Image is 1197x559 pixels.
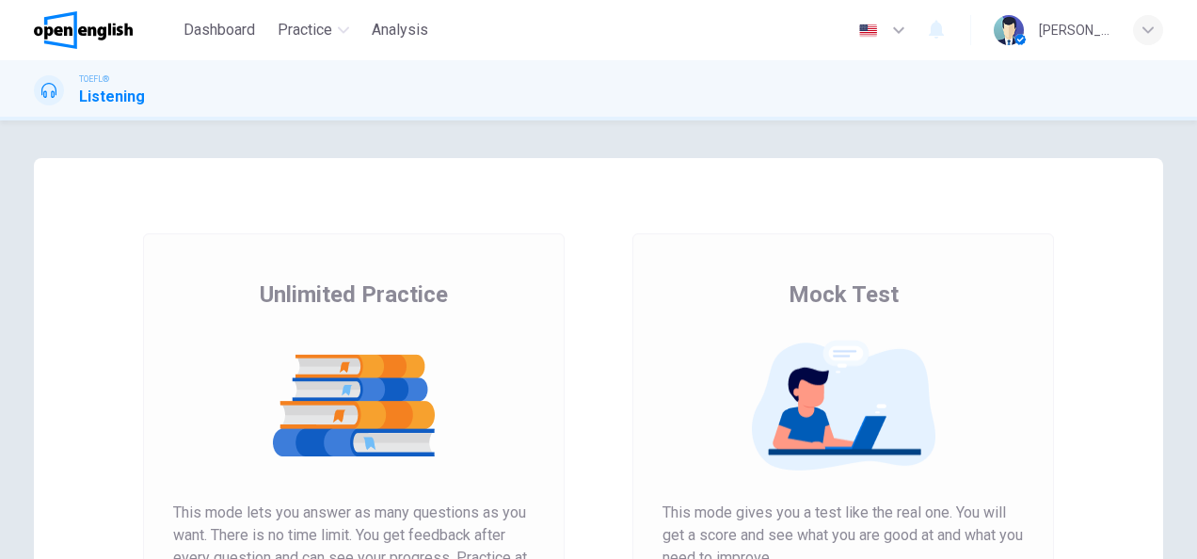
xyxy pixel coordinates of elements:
h1: Listening [79,86,145,108]
span: Practice [278,19,332,41]
button: Practice [270,13,357,47]
button: Dashboard [176,13,263,47]
img: en [856,24,880,38]
button: Analysis [364,13,436,47]
span: Unlimited Practice [260,279,448,310]
img: OpenEnglish logo [34,11,133,49]
span: TOEFL® [79,72,109,86]
span: Analysis [372,19,428,41]
div: [PERSON_NAME] [1039,19,1110,41]
span: Dashboard [184,19,255,41]
img: Profile picture [994,15,1024,45]
span: Mock Test [789,279,899,310]
a: OpenEnglish logo [34,11,176,49]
